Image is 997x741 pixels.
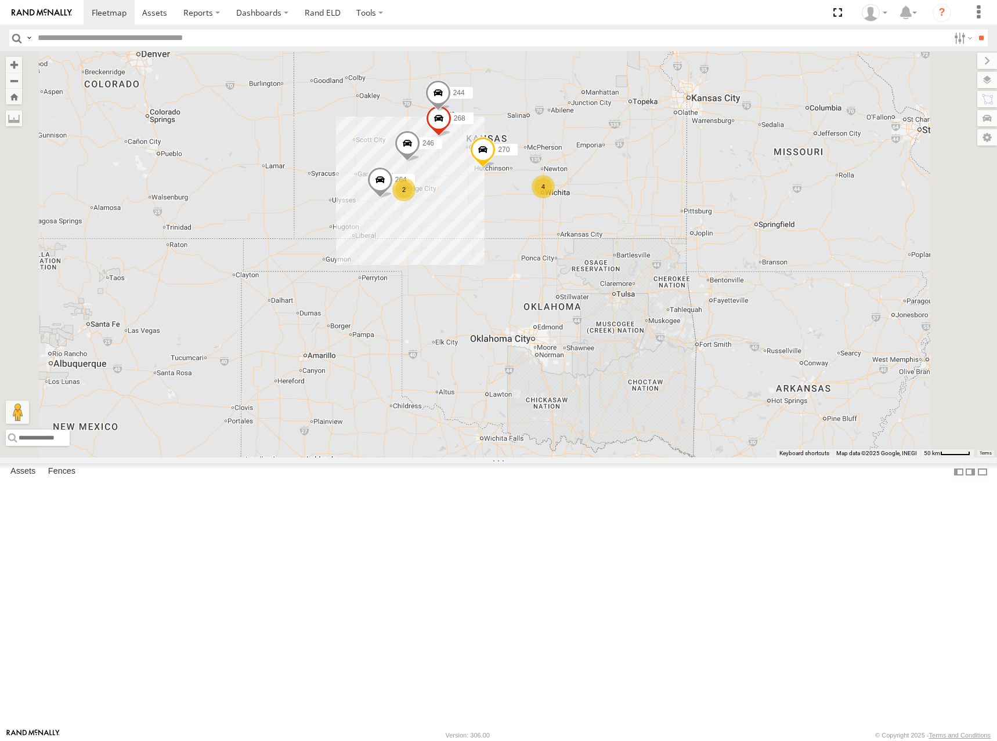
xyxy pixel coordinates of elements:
button: Keyboard shortcuts [779,449,829,457]
span: Map data ©2025 Google, INEGI [836,450,917,456]
button: Map Scale: 50 km per 48 pixels [920,449,974,457]
label: Map Settings [977,129,997,146]
span: 246 [422,139,434,147]
button: Zoom Home [6,89,22,104]
span: 264 [395,175,407,183]
label: Hide Summary Table [977,463,988,480]
div: 2 [392,178,416,201]
i: ? [933,3,951,22]
span: 268 [454,114,465,122]
span: 270 [498,146,510,154]
label: Dock Summary Table to the Right [965,463,976,480]
span: 50 km [924,450,940,456]
button: Zoom out [6,72,22,89]
button: Zoom in [6,57,22,72]
div: © Copyright 2025 - [875,732,991,739]
a: Terms (opens in new tab) [980,451,992,455]
label: Measure [6,110,22,126]
label: Search Query [24,30,34,46]
div: Shane Miller [858,4,891,21]
span: 244 [453,88,465,96]
label: Assets [5,464,41,480]
label: Dock Summary Table to the Left [953,463,965,480]
div: Version: 306.00 [446,732,490,739]
img: rand-logo.svg [12,9,72,17]
div: 4 [532,175,555,198]
button: Drag Pegman onto the map to open Street View [6,401,29,424]
label: Fences [42,464,81,480]
a: Terms and Conditions [929,732,991,739]
label: Search Filter Options [949,30,974,46]
a: Visit our Website [6,729,60,741]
